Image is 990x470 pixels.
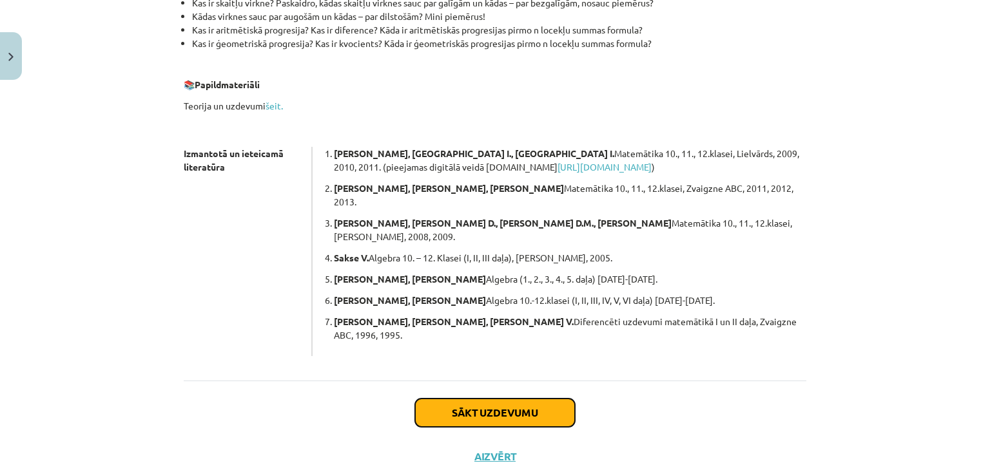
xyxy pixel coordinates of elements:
b: [PERSON_NAME], [PERSON_NAME], [PERSON_NAME] V. [334,315,574,327]
p: 📚 [184,78,806,91]
b: Papildmateriāli [195,79,260,90]
b: [PERSON_NAME], [PERSON_NAME] D., [PERSON_NAME] D.M., [PERSON_NAME] [334,217,672,229]
a: [URL][DOMAIN_NAME] [558,161,652,173]
li: Kas ir aritmētiskā progresija? Kas ir diference? Kāda ir aritmētiskās progresijas pirmo n locekļu... [192,23,806,37]
strong: Izmantotā un ieteicamā literatūra [184,147,284,173]
button: Aizvērt [471,450,519,463]
img: icon-close-lesson-0947bae3869378f0d4975bcd49f059093ad1ed9edebbc8119c70593378902aed.svg [8,53,14,61]
b: [PERSON_NAME], [GEOGRAPHIC_DATA] I., [GEOGRAPHIC_DATA] I. [334,147,614,159]
b: [PERSON_NAME], [PERSON_NAME] [334,273,486,285]
p: Diferencēti uzdevumi matemātikā I un II daļa, Zvaigzne ABC, 1996, 1995. [334,315,806,342]
b: [PERSON_NAME], [PERSON_NAME], [PERSON_NAME] [334,182,564,194]
li: Kādas virknes sauc par augošām un kādas – par dilstošām? Mini piemērus! [192,10,806,23]
p: Algebra (1., 2., 3., 4., 5. daļa) [DATE]-[DATE]. [334,272,806,286]
p: Teorija un uzdevumi [184,99,806,113]
b: Sakse V. [334,252,369,263]
button: Sākt uzdevumu [415,399,575,427]
b: [PERSON_NAME], [PERSON_NAME] [334,294,486,306]
p: Matemātika 10., 11., 12.klasei, Lielvārds, 2009, 2010, 2011. (pieejamas digitālā veidā [DOMAIN_NA... [334,147,806,174]
p: Algebra 10. – 12. Klasei (I, II, III daļa), [PERSON_NAME], 2005. [334,251,806,265]
a: šeit. [266,100,283,111]
p: Algebra 10.-12.klasei (I, II, III, IV, V, VI daļa) [DATE]-[DATE]. [334,294,806,307]
p: Matemātika 10., 11., 12.klasei, [PERSON_NAME], 2008, 2009. [334,216,806,243]
p: Matemātika 10., 11., 12.klasei, Zvaigzne ABC, 2011, 2012, 2013. [334,182,806,209]
li: Kas ir ģeometriskā progresija? Kas ir kvocients? Kāda ir ģeometriskās progresijas pirmo n locekļu... [192,37,806,50]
